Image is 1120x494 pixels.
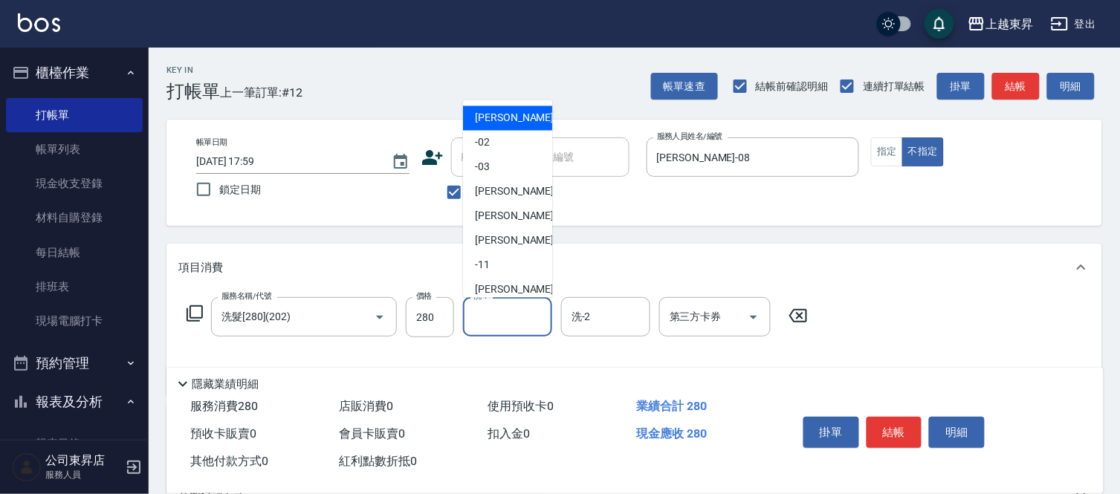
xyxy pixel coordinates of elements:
[219,182,261,198] span: 鎖定日期
[475,160,490,175] span: -03
[6,270,143,304] a: 排班表
[45,453,121,468] h5: 公司東昇店
[220,83,303,102] span: 上一筆訂單:#12
[18,13,60,32] img: Logo
[6,201,143,235] a: 材料自購登錄
[803,417,859,448] button: 掛單
[475,233,569,249] span: [PERSON_NAME] -08
[6,344,143,383] button: 預約管理
[867,417,922,448] button: 結帳
[339,399,393,413] span: 店販消費 0
[339,426,405,441] span: 會員卡販賣 0
[6,383,143,421] button: 報表及分析
[178,260,223,276] p: 項目消費
[657,131,722,142] label: 服務人員姓名/編號
[651,73,718,100] button: 帳單速查
[488,426,530,441] span: 扣入金 0
[6,53,143,92] button: 櫃檯作業
[6,235,143,270] a: 每日結帳
[190,426,256,441] span: 預收卡販賣 0
[962,9,1039,39] button: 上越東昇
[166,244,1102,291] div: 項目消費
[6,304,143,338] a: 現場電腦打卡
[368,305,392,329] button: Open
[902,137,944,166] button: 不指定
[383,144,418,180] button: Choose date, selected date is 2025-08-12
[6,132,143,166] a: 帳單列表
[45,468,121,481] p: 服務人員
[190,454,268,468] span: 其他付款方式 0
[929,417,985,448] button: 明細
[636,399,707,413] span: 業績合計 280
[742,305,765,329] button: Open
[12,452,42,482] img: Person
[937,73,985,100] button: 掛單
[190,399,258,413] span: 服務消費 280
[1045,10,1102,38] button: 登出
[475,135,490,151] span: -02
[339,454,417,468] span: 紅利點數折抵 0
[416,290,432,302] label: 價格
[863,79,925,94] span: 連續打單結帳
[196,149,377,174] input: YYYY/MM/DD hh:mm
[475,282,569,298] span: [PERSON_NAME] -14
[6,166,143,201] a: 現金收支登錄
[475,258,490,273] span: -11
[221,290,271,302] label: 服務名稱/代號
[192,377,259,392] p: 隱藏業績明細
[871,137,903,166] button: 指定
[475,209,569,224] span: [PERSON_NAME] -07
[6,426,143,461] a: 報表目錄
[1047,73,1095,100] button: 明細
[756,79,829,94] span: 結帳前確認明細
[166,65,220,75] h2: Key In
[6,98,143,132] a: 打帳單
[488,399,554,413] span: 使用預收卡 0
[166,81,220,102] h3: 打帳單
[196,137,227,148] label: 帳單日期
[475,111,563,126] span: [PERSON_NAME] -0
[475,184,569,200] span: [PERSON_NAME] -04
[636,426,707,441] span: 現金應收 280
[992,73,1040,100] button: 結帳
[985,15,1033,33] div: 上越東昇
[925,9,954,39] button: save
